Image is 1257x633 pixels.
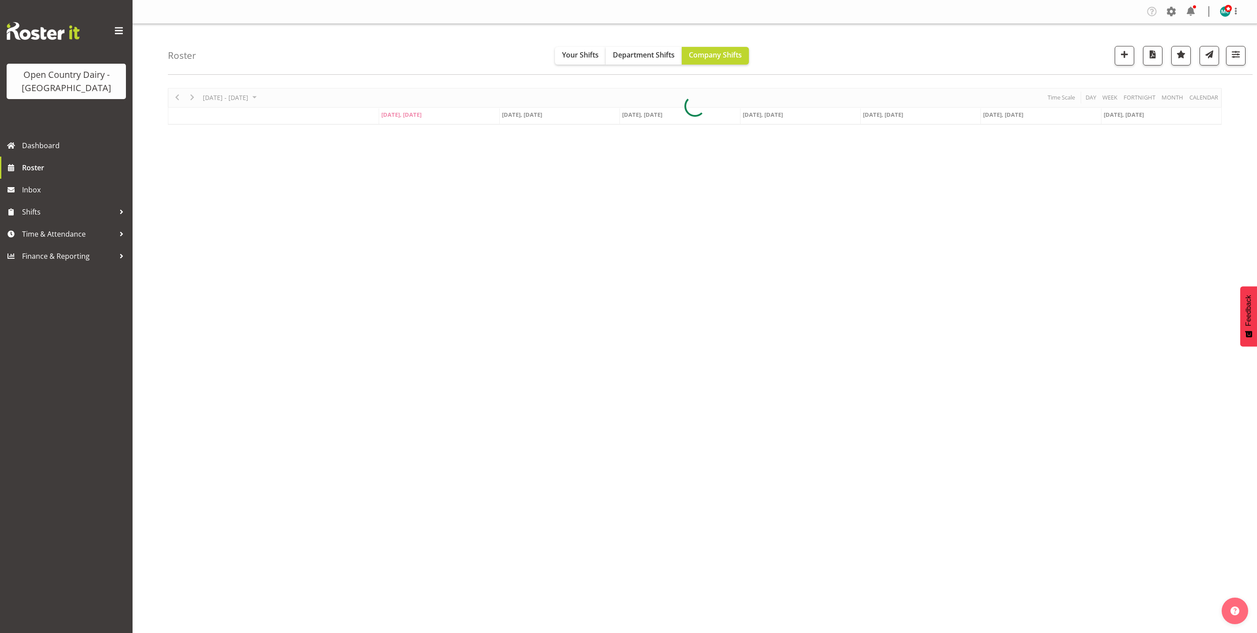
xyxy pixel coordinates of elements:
button: Send a list of all shifts for the selected filtered period to all rostered employees. [1200,46,1219,65]
button: Add a new shift [1115,46,1134,65]
span: Inbox [22,183,128,196]
div: Open Country Dairy - [GEOGRAPHIC_DATA] [15,68,117,95]
img: michael-campbell11468.jpg [1220,6,1230,17]
span: Time & Attendance [22,227,115,241]
span: Feedback [1245,295,1253,326]
button: Department Shifts [606,47,682,65]
button: Filter Shifts [1226,46,1246,65]
span: Company Shifts [689,50,742,60]
button: Company Shifts [682,47,749,65]
span: Dashboard [22,139,128,152]
button: Download a PDF of the roster according to the set date range. [1143,46,1162,65]
span: Roster [22,161,128,174]
span: Your Shifts [562,50,599,60]
span: Shifts [22,205,115,219]
span: Department Shifts [613,50,675,60]
span: Finance & Reporting [22,249,115,263]
button: Feedback - Show survey [1240,286,1257,346]
button: Your Shifts [555,47,606,65]
img: Rosterit website logo [7,22,80,40]
img: help-xxl-2.png [1230,606,1239,615]
button: Highlight an important date within the roster. [1171,46,1191,65]
h4: Roster [168,50,196,61]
